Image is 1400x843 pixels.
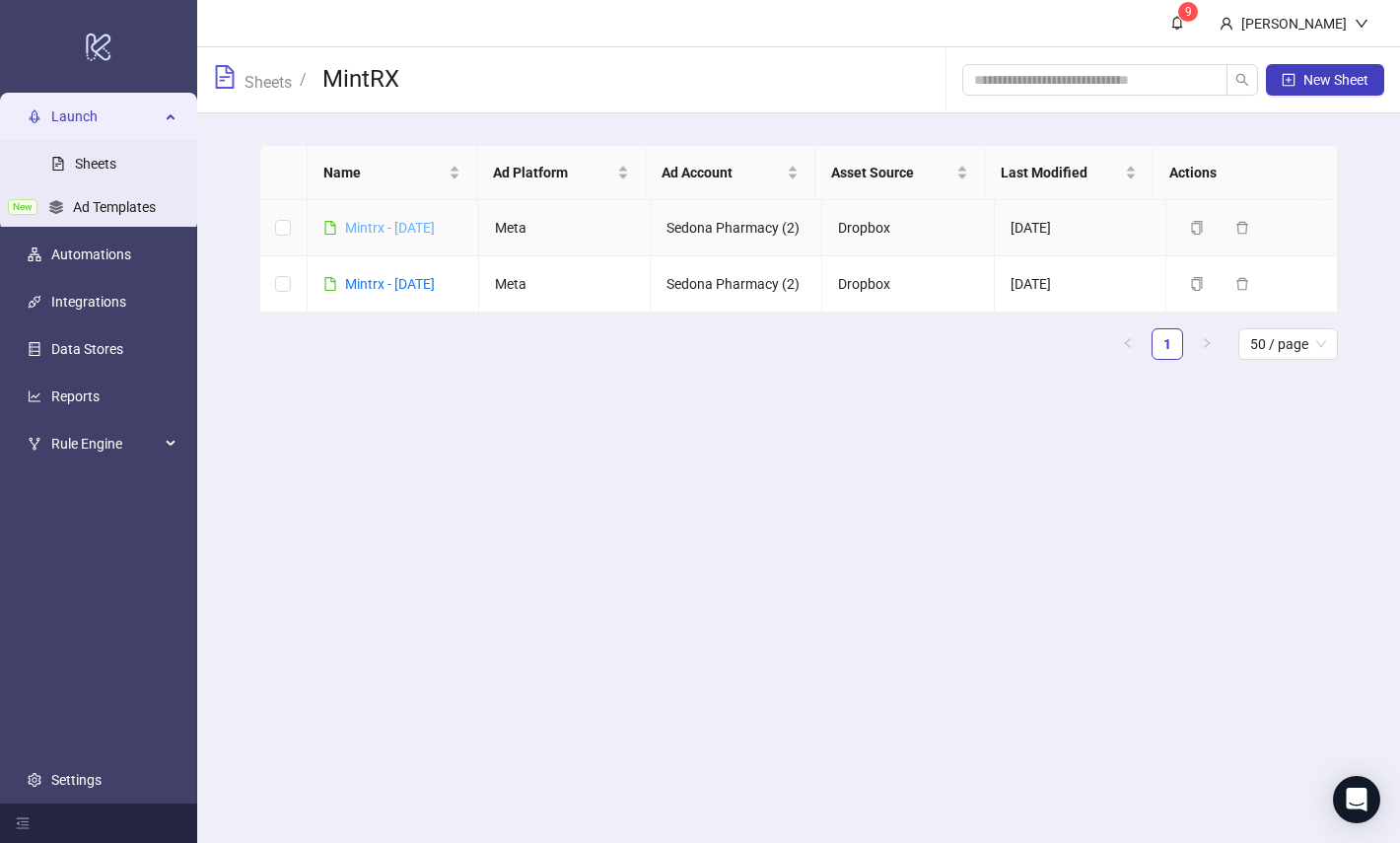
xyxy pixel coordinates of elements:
[1154,146,1323,200] th: Actions
[1220,17,1233,31] span: user
[51,97,160,136] span: Launch
[1355,17,1368,31] span: down
[323,221,337,235] span: file
[51,341,123,357] a: Data Stores
[1235,73,1249,87] span: search
[1282,73,1295,87] span: plus-square
[1303,72,1368,88] span: New Sheet
[1233,13,1355,35] div: [PERSON_NAME]
[1170,16,1184,30] span: bell
[322,64,399,96] h3: MintRX
[51,772,102,788] a: Settings
[16,816,30,830] span: menu-fold
[479,200,651,256] td: Meta
[300,64,307,96] li: /
[51,246,131,262] a: Automations
[323,277,337,291] span: file
[1153,329,1182,359] a: 1
[831,162,952,183] span: Asset Source
[479,256,651,313] td: Meta
[662,162,783,183] span: Ad Account
[323,162,445,183] span: Name
[815,146,985,200] th: Asset Source
[493,162,614,183] span: Ad Platform
[1190,221,1204,235] span: copy
[1333,776,1380,823] div: Open Intercom Messenger
[28,437,41,451] span: fork
[1250,329,1326,359] span: 50 / page
[345,276,435,292] a: Mintrx - [DATE]
[477,146,647,200] th: Ad Platform
[1191,328,1223,360] button: right
[1112,328,1144,360] button: left
[651,200,822,256] td: Sedona Pharmacy (2)
[646,146,815,200] th: Ad Account
[985,146,1155,200] th: Last Modified
[1112,328,1144,360] li: Previous Page
[822,200,994,256] td: Dropbox
[995,256,1166,313] td: [DATE]
[1238,328,1338,360] div: Page Size
[651,256,822,313] td: Sedona Pharmacy (2)
[1201,337,1213,349] span: right
[1266,64,1384,96] button: New Sheet
[1185,5,1192,19] span: 9
[75,156,116,172] a: Sheets
[28,109,41,123] span: rocket
[51,388,100,404] a: Reports
[1122,337,1134,349] span: left
[241,70,296,92] a: Sheets
[213,65,237,89] span: file-text
[1001,162,1122,183] span: Last Modified
[1235,221,1249,235] span: delete
[73,199,156,215] a: Ad Templates
[1190,277,1204,291] span: copy
[51,294,126,310] a: Integrations
[822,256,994,313] td: Dropbox
[1235,277,1249,291] span: delete
[1152,328,1183,360] li: 1
[51,424,160,463] span: Rule Engine
[1178,2,1198,22] sup: 9
[345,220,435,236] a: Mintrx - [DATE]
[1191,328,1223,360] li: Next Page
[995,200,1166,256] td: [DATE]
[308,146,477,200] th: Name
